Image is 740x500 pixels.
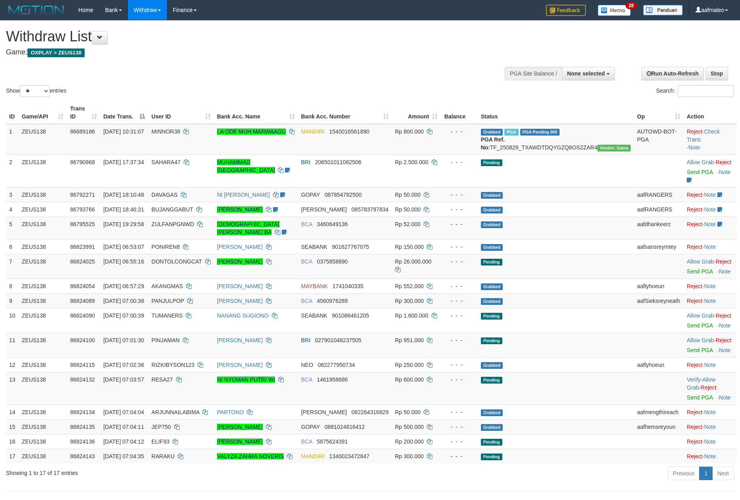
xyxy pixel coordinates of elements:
[301,258,312,265] span: BCA
[481,377,502,384] span: Pending
[70,159,95,165] span: 86790968
[6,187,19,202] td: 3
[687,376,715,391] a: Allow Grab
[715,312,731,319] a: Reject
[481,259,502,266] span: Pending
[634,405,684,419] td: aafmengthireach
[351,206,388,213] span: Copy 085783797834 to clipboard
[301,128,325,135] span: MANDIRI
[6,405,19,419] td: 14
[67,101,100,124] th: Trans ID: activate to sort column ascending
[687,244,703,250] a: Reject
[395,192,421,198] span: Rp 50.000
[520,129,560,136] span: PGA Pending
[217,159,275,173] a: MUHAMMAD [GEOGRAPHIC_DATA]
[684,308,736,333] td: ·
[687,221,703,227] a: Reject
[301,362,313,368] span: NEO
[19,187,67,202] td: ZEUS138
[634,293,684,308] td: aafSieksreyneath
[301,221,312,227] span: BCA
[151,438,169,445] span: ELIF93
[103,221,144,227] span: [DATE] 19:29:58
[687,453,703,459] a: Reject
[701,384,717,391] a: Reject
[392,101,441,124] th: Amount: activate to sort column ascending
[687,337,715,343] span: ·
[562,67,615,80] button: None selected
[481,409,503,416] span: Grabbed
[70,283,95,289] span: 86824054
[444,452,474,460] div: - - -
[214,101,298,124] th: Bank Acc. Name: activate to sort column ascending
[103,376,144,383] span: [DATE] 07:03:57
[6,155,19,187] td: 2
[301,283,328,289] span: MAYBANK
[217,409,244,415] a: PARTONO
[481,362,503,369] span: Grabbed
[6,239,19,254] td: 6
[19,124,67,155] td: ZEUS138
[504,129,518,136] span: Marked by aafkaynarin
[704,244,716,250] a: Note
[317,438,348,445] span: Copy 5875624391 to clipboard
[19,405,67,419] td: ZEUS138
[684,434,736,449] td: ·
[301,192,320,198] span: GOPAY
[315,159,362,165] span: Copy 206501011082506 to clipboard
[317,376,348,383] span: Copy 1461958686 to clipboard
[478,101,634,124] th: Status
[151,409,200,415] span: ARJUNNAILABIMA
[100,101,148,124] th: Date Trans.: activate to sort column descending
[626,2,636,9] span: 28
[395,337,424,343] span: Rp 951.000
[217,376,275,383] a: NI NYOMAN PUTRI WI
[704,424,716,430] a: Note
[301,337,310,343] span: BRI
[441,101,477,124] th: Balance
[598,5,631,16] img: Button%20Memo.svg
[217,453,284,459] a: VALYZA ZAHRA NOVERIS
[70,438,95,445] span: 86824136
[151,312,183,319] span: TUMANERS
[103,362,144,368] span: [DATE] 07:02:36
[148,101,214,124] th: User ID: activate to sort column ascending
[481,221,503,228] span: Grabbed
[715,337,731,343] a: Reject
[301,159,310,165] span: BRI
[684,124,736,155] td: · ·
[151,159,180,165] span: SAHARA47
[656,85,734,97] label: Search:
[70,409,95,415] span: 86824134
[103,409,144,415] span: [DATE] 07:04:04
[70,424,95,430] span: 86824135
[19,202,67,217] td: ZEUS138
[687,376,701,383] a: Verify
[687,438,703,445] a: Reject
[301,438,312,445] span: BCA
[19,372,67,405] td: ZEUS138
[317,258,348,265] span: Copy 0375858890 to clipboard
[395,159,428,165] span: Rp 2.500.000
[715,159,731,165] a: Reject
[687,347,713,353] a: Send PGA
[546,5,586,16] img: Feedback.jpg
[70,312,95,319] span: 86824090
[444,128,474,136] div: - - -
[19,293,67,308] td: ZEUS138
[317,221,348,227] span: Copy 3460649136 to clipboard
[715,258,731,265] a: Reject
[217,283,263,289] a: [PERSON_NAME]
[19,279,67,293] td: ZEUS138
[634,202,684,217] td: aafRANGERS
[6,202,19,217] td: 4
[217,128,286,135] a: LA ODE MUH MARWAAGU
[687,312,715,319] span: ·
[687,128,720,143] a: Check Trans
[444,243,474,251] div: - - -
[719,394,731,401] a: Note
[27,48,85,57] span: OXPLAY > ZEUS138
[301,409,347,415] span: [PERSON_NAME]
[103,128,144,135] span: [DATE] 10:31:07
[151,128,180,135] span: MINNOR38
